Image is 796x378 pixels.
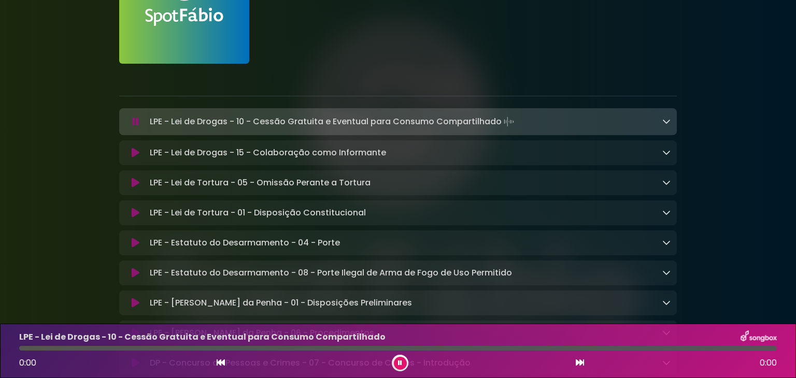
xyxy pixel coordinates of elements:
[502,114,516,129] img: waveform4.gif
[150,177,371,189] p: LPE - Lei de Tortura - 05 - Omissão Perante a Tortura
[19,331,386,343] p: LPE - Lei de Drogas - 10 - Cessão Gratuita e Eventual para Consumo Compartilhado
[150,267,512,279] p: LPE - Estatuto do Desarmamento - 08 - Porte Ilegal de Arma de Fogo de Uso Permitido
[150,237,340,249] p: LPE - Estatuto do Desarmamento - 04 - Porte
[19,357,36,369] span: 0:00
[150,147,386,159] p: LPE - Lei de Drogas - 15 - Colaboração como Informante
[760,357,777,369] span: 0:00
[741,330,777,344] img: songbox-logo-white.png
[150,114,516,129] p: LPE - Lei de Drogas - 10 - Cessão Gratuita e Eventual para Consumo Compartilhado
[150,297,412,309] p: LPE - [PERSON_NAME] da Penha - 01 - Disposições Preliminares
[150,207,366,219] p: LPE - Lei de Tortura - 01 - Disposição Constitucional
